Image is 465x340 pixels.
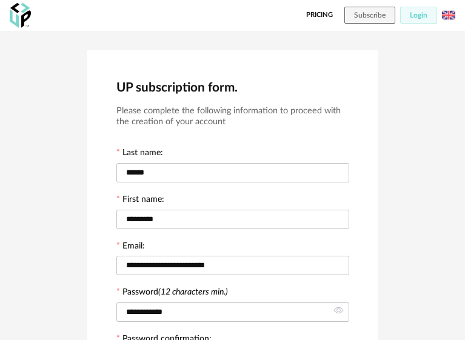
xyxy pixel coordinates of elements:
[116,79,349,96] h2: UP subscription form.
[116,105,349,128] h3: Please complete the following information to proceed with the creation of your account
[344,7,395,24] button: Subscribe
[116,148,163,159] label: Last name:
[442,8,455,22] img: us
[306,7,333,24] a: Pricing
[158,288,228,296] i: (12 characters min.)
[400,7,437,24] button: Login
[122,288,228,296] label: Password
[116,195,164,206] label: First name:
[116,242,145,253] label: Email:
[354,12,386,19] span: Subscribe
[10,3,31,28] img: OXP
[410,12,427,19] span: Login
